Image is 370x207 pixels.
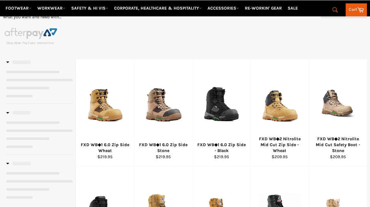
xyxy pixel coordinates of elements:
[112,3,204,14] a: CORPORATE, HEALTHCARE & HOSPITALITY
[313,154,363,160] div: $209.95
[35,3,68,14] a: WORKWEAR
[255,136,305,154] div: FXD WB◆2 Nitrolite Mid Cut Zip Side - Wheat
[69,3,111,14] a: SAFETY & HI VIS
[80,154,130,160] div: $219.95
[250,59,309,166] a: FXD WB◆2 4.5 Zip Side Wheat Safety Boots - Workin' Gear FXD WB◆2 Nitrolite Mid Cut Zip Side - Whe...
[242,3,284,14] a: RE-WORKIN' GEAR
[142,81,185,125] img: FXD WB◆1 6.0 Zip Side Stone - Workin' Gear
[205,3,241,14] a: ACCESSORIES
[309,59,367,166] a: FXD WB◆2 Nitrolite Mid Cut Safety Boot - Stone - Workin' Gear FXD WB◆2 Nitrolite Mid Cut Safety B...
[313,136,363,154] div: FXD WB◆2 Nitrolite Mid Cut Safety Boot - Stone
[192,59,251,166] a: FXD WB◆1 6.0 Zip Side Black - Workin' Gear FXD WB◆1 6.0 Zip Side - Black $219.95
[196,154,247,160] div: $219.95
[138,154,188,160] div: $219.95
[80,142,130,154] div: FXD WB◆1 6.0 Zip Side Wheat
[200,81,243,125] img: FXD WB◆1 6.0 Zip Side Black - Workin' Gear
[285,3,300,14] a: SALE
[317,82,359,125] img: FXD WB◆2 Nitrolite Mid Cut Safety Boot - Stone - Workin' Gear
[84,81,126,125] img: FXD WB◆1 6.0 Zip Side Wheat - Workin' Gear
[76,59,134,166] a: FXD WB◆1 6.0 Zip Side Wheat - Workin' Gear FXD WB◆1 6.0 Zip Side Wheat $219.95
[134,59,192,166] a: FXD WB◆1 6.0 Zip Side Stone - Workin' Gear FXD WB◆1 6.0 Zip Side Stone $219.95
[138,142,188,154] div: FXD WB◆1 6.0 Zip Side Stone
[196,142,247,154] div: FXD WB◆1 6.0 Zip Side - Black
[3,3,34,14] a: FOOTWEAR
[258,81,301,125] img: FXD WB◆2 4.5 Zip Side Wheat Safety Boots - Workin' Gear
[346,3,367,16] a: Cart
[255,154,305,160] div: $209.95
